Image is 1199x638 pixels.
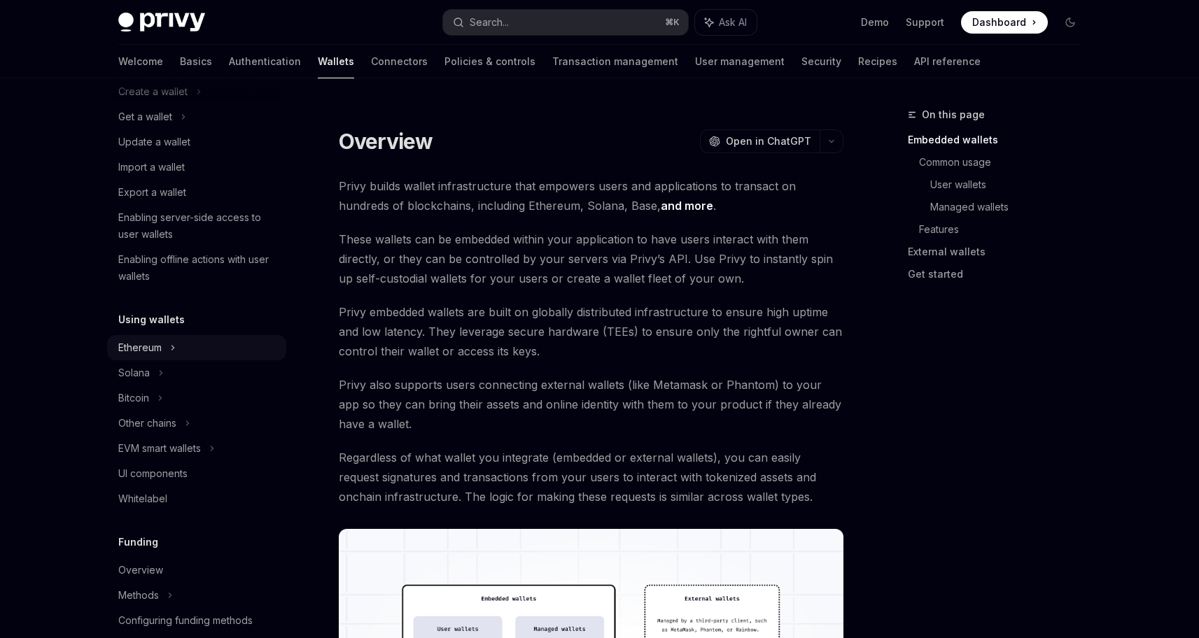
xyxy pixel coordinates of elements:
button: Open in ChatGPT [700,129,820,153]
a: Features [919,218,1093,241]
a: Export a wallet [107,180,286,205]
span: Privy also supports users connecting external wallets (like Metamask or Phantom) to your app so t... [339,375,843,434]
a: Security [801,45,841,78]
a: Authentication [229,45,301,78]
span: Privy embedded wallets are built on globally distributed infrastructure to ensure high uptime and... [339,302,843,361]
a: Enabling offline actions with user wallets [107,247,286,289]
div: Ethereum [118,339,162,356]
span: Privy builds wallet infrastructure that empowers users and applications to transact on hundreds o... [339,176,843,215]
div: UI components [118,465,188,482]
div: EVM smart wallets [118,440,201,457]
div: Export a wallet [118,184,186,201]
a: User management [695,45,785,78]
div: Get a wallet [118,108,172,125]
span: Dashboard [972,15,1026,29]
span: Ask AI [719,15,747,29]
span: Open in ChatGPT [726,134,811,148]
a: Connectors [371,45,428,78]
a: Enabling server-side access to user wallets [107,205,286,247]
span: ⌘ K [665,17,680,28]
a: Whitelabel [107,486,286,511]
a: Import a wallet [107,155,286,180]
a: Configuring funding methods [107,608,286,633]
div: Overview [118,562,163,579]
a: Basics [180,45,212,78]
h5: Funding [118,534,158,551]
a: Support [906,15,944,29]
div: Configuring funding methods [118,612,253,629]
a: Demo [861,15,889,29]
a: Overview [107,558,286,583]
div: Solana [118,364,150,381]
div: Methods [118,587,159,604]
span: On this page [922,106,985,123]
button: Ask AI [695,10,757,35]
a: Wallets [318,45,354,78]
a: Managed wallets [930,196,1093,218]
a: API reference [914,45,981,78]
a: UI components [107,461,286,486]
span: These wallets can be embedded within your application to have users interact with them directly, ... [339,229,843,288]
a: Embedded wallets [908,129,1093,151]
span: Regardless of what wallet you integrate (embedded or external wallets), you can easily request si... [339,448,843,506]
div: Search... [470,14,509,31]
a: User wallets [930,173,1093,196]
div: Import a wallet [118,159,185,176]
a: External wallets [908,241,1093,263]
div: Enabling offline actions with user wallets [118,251,278,285]
a: Get started [908,263,1093,285]
a: Recipes [858,45,897,78]
a: Welcome [118,45,163,78]
div: Bitcoin [118,390,149,406]
a: Transaction management [552,45,678,78]
a: Dashboard [961,11,1048,34]
a: Policies & controls [444,45,535,78]
h5: Using wallets [118,311,185,328]
div: Enabling server-side access to user wallets [118,209,278,243]
a: Update a wallet [107,129,286,155]
a: and more [661,199,713,213]
button: Search...⌘K [443,10,688,35]
div: Update a wallet [118,134,190,150]
a: Common usage [919,151,1093,173]
div: Whitelabel [118,490,167,507]
h1: Overview [339,129,433,154]
img: dark logo [118,13,205,32]
div: Other chains [118,415,176,432]
button: Toggle dark mode [1059,11,1081,34]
